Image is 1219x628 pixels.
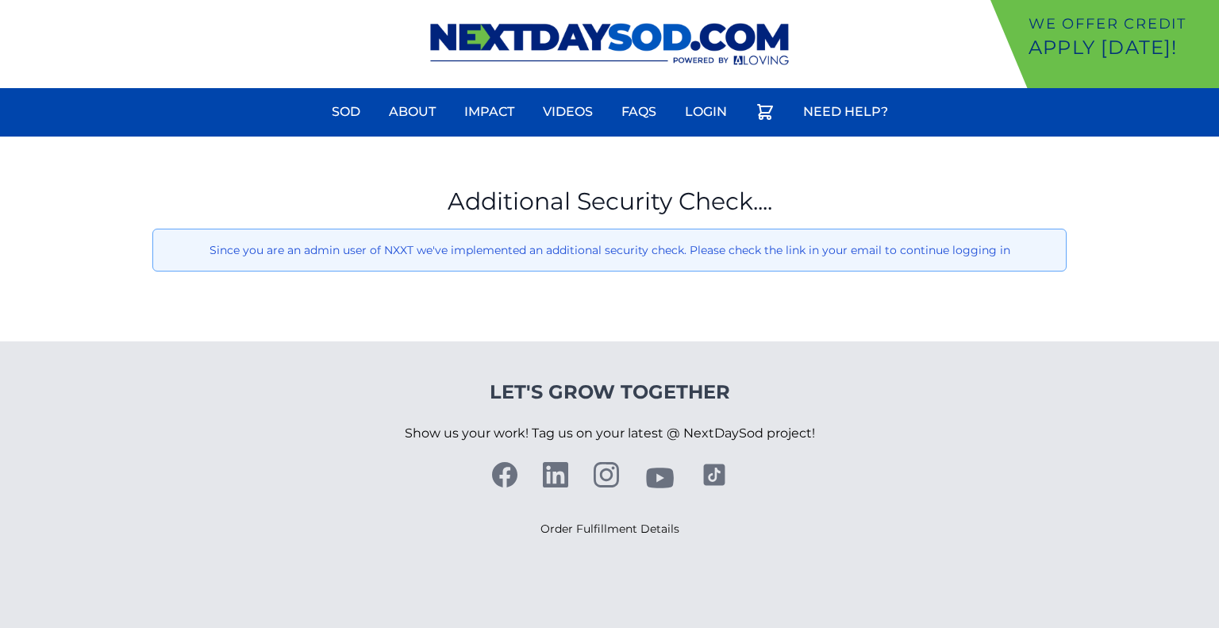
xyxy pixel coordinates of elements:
p: Apply [DATE]! [1029,35,1213,60]
h4: Let's Grow Together [405,379,815,405]
a: FAQs [612,93,666,131]
a: About [379,93,445,131]
a: Order Fulfillment Details [540,522,679,536]
a: Need Help? [794,93,898,131]
a: Sod [322,93,370,131]
a: Login [675,93,736,131]
a: Videos [533,93,602,131]
p: We offer Credit [1029,13,1213,35]
h1: Additional Security Check.... [152,187,1067,216]
p: Show us your work! Tag us on your latest @ NextDaySod project! [405,405,815,462]
a: Impact [455,93,524,131]
p: Since you are an admin user of NXXT we've implemented an additional security check. Please check ... [166,242,1053,258]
